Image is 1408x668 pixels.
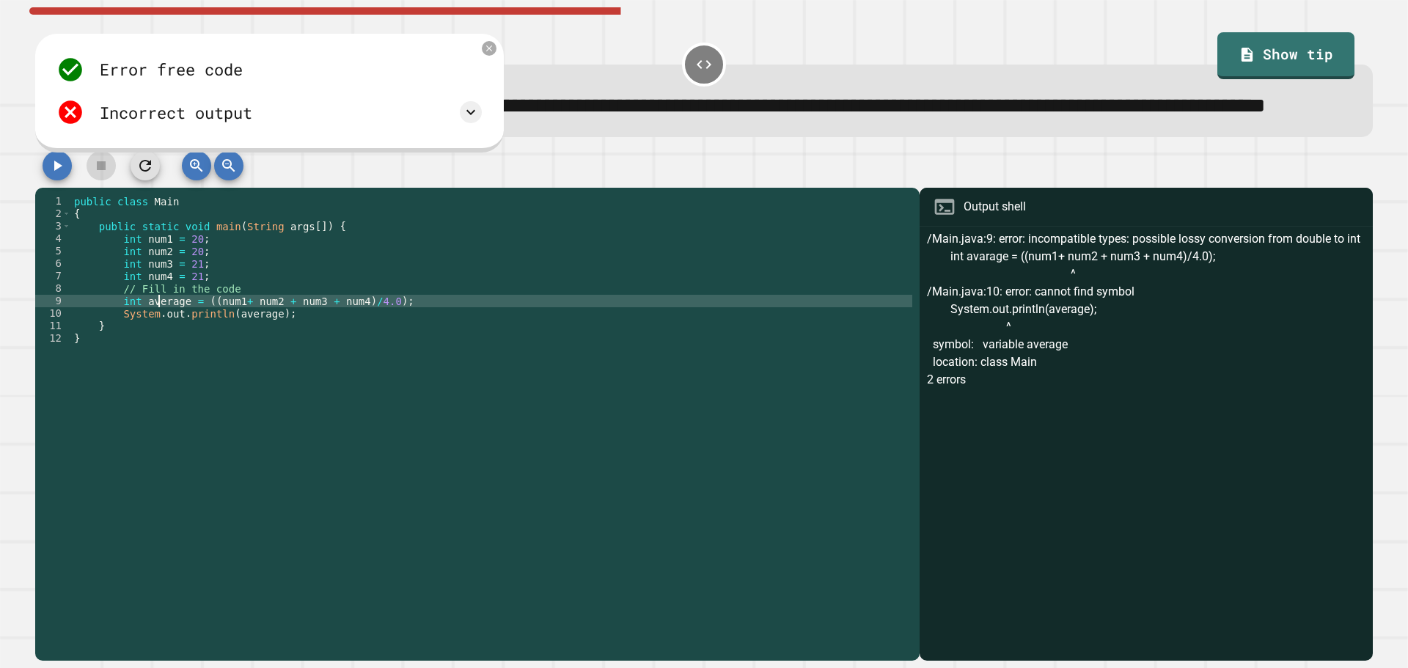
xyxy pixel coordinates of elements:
[62,208,70,220] span: Toggle code folding, rows 2 through 12
[100,57,243,81] div: Error free code
[62,220,70,232] span: Toggle code folding, rows 3 through 11
[35,295,71,307] div: 9
[964,198,1026,216] div: Output shell
[927,230,1365,661] div: /Main.java:9: error: incompatible types: possible lossy conversion from double to int int avarage...
[35,257,71,270] div: 6
[100,100,252,125] div: Incorrect output
[35,232,71,245] div: 4
[35,282,71,295] div: 8
[35,245,71,257] div: 5
[35,195,71,208] div: 1
[35,208,71,220] div: 2
[35,332,71,345] div: 12
[35,220,71,232] div: 3
[1217,32,1354,79] a: Show tip
[35,320,71,332] div: 11
[35,307,71,320] div: 10
[35,270,71,282] div: 7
